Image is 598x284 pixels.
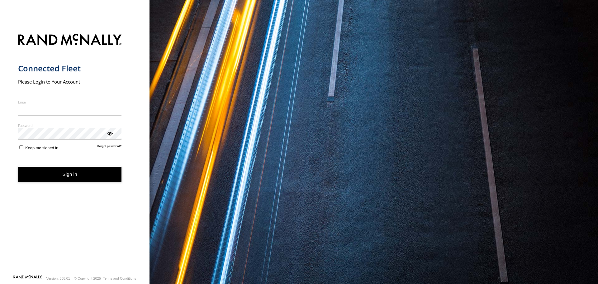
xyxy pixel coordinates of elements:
div: Version: 308.01 [46,277,70,280]
img: Rand McNally [18,32,122,48]
div: ViewPassword [107,130,113,136]
h1: Connected Fleet [18,63,122,74]
div: © Copyright 2025 - [74,277,136,280]
button: Sign in [18,167,122,182]
a: Terms and Conditions [103,277,136,280]
form: main [18,30,132,275]
a: Visit our Website [13,275,42,282]
label: Email [18,100,122,104]
a: Forgot password? [97,144,122,150]
span: Keep me signed in [25,146,58,150]
input: Keep me signed in [19,145,23,149]
h2: Please Login to Your Account [18,79,122,85]
label: Password [18,123,122,128]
